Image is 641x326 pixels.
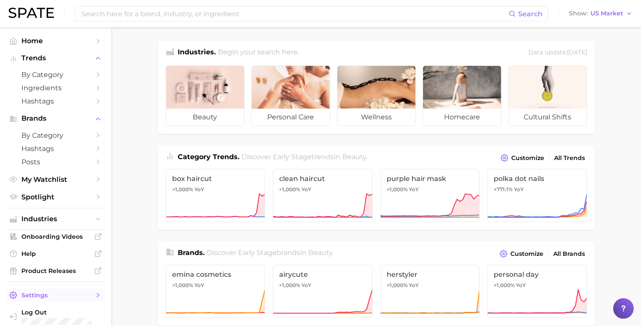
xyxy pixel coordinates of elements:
[511,154,544,162] span: Customize
[7,112,104,125] button: Brands
[508,65,587,126] a: cultural shifts
[380,169,480,222] a: purple hair mask>1,000% YoY
[567,8,635,19] button: ShowUS Market
[251,65,330,126] a: personal care
[590,11,623,16] span: US Market
[7,95,104,108] a: Hashtags
[387,186,408,193] span: >1,000%
[279,186,300,193] span: >1,000%
[380,265,480,318] a: herstyler>1,000% YoY
[7,129,104,142] a: by Category
[273,169,373,222] a: clean haircut>1,000% YoY
[308,249,332,257] span: beauty
[21,175,90,184] span: My Watchlist
[21,145,90,153] span: Hashtags
[21,54,90,62] span: Trends
[516,282,526,289] span: YoY
[21,71,90,79] span: by Category
[7,155,104,169] a: Posts
[166,265,265,318] a: emina cosmetics>1,000% YoY
[207,249,334,257] span: Discover Early Stage brands in .
[21,97,90,105] span: Hashtags
[252,109,330,126] span: personal care
[21,115,90,122] span: Brands
[387,175,474,183] span: purple hair mask
[528,47,587,59] div: Data update: [DATE]
[494,175,581,183] span: polka dot nails
[172,175,259,183] span: box haircut
[279,270,366,279] span: airycute
[7,230,104,243] a: Onboarding Videos
[7,190,104,204] a: Spotlight
[21,291,90,299] span: Settings
[423,109,501,126] span: homecare
[273,265,373,318] a: airycute>1,000% YoY
[166,65,244,126] a: beauty
[21,158,90,166] span: Posts
[487,265,587,318] a: personal day>1,000% YoY
[387,270,474,279] span: herstyler
[487,169,587,222] a: polka dot nails+771.1% YoY
[509,109,587,126] span: cultural shifts
[498,152,546,164] button: Customize
[387,282,408,288] span: >1,000%
[194,186,204,193] span: YoY
[494,270,581,279] span: personal day
[9,8,54,18] img: SPATE
[7,142,104,155] a: Hashtags
[551,248,587,260] a: All Brands
[21,84,90,92] span: Ingredients
[279,282,300,288] span: >1,000%
[510,250,543,258] span: Customize
[554,154,585,162] span: All Trends
[514,186,524,193] span: YoY
[7,81,104,95] a: Ingredients
[241,153,367,161] span: Discover Early Stage trends in .
[7,247,104,260] a: Help
[178,249,205,257] span: Brands .
[166,169,265,222] a: box haircut>1,000% YoY
[552,152,587,164] a: All Trends
[21,131,90,139] span: by Category
[7,34,104,47] a: Home
[80,6,509,21] input: Search here for a brand, industry, or ingredient
[7,173,104,186] a: My Watchlist
[7,289,104,302] a: Settings
[172,282,193,288] span: >1,000%
[178,153,239,161] span: Category Trends .
[21,193,90,201] span: Spotlight
[172,186,193,193] span: >1,000%
[21,233,90,240] span: Onboarding Videos
[301,282,311,289] span: YoY
[342,153,366,161] span: beauty
[172,270,259,279] span: emina cosmetics
[7,52,104,65] button: Trends
[498,248,545,260] button: Customize
[21,215,90,223] span: Industries
[21,267,90,275] span: Product Releases
[423,65,501,126] a: homecare
[194,282,204,289] span: YoY
[218,47,299,59] h2: Begin your search here.
[166,109,244,126] span: beauty
[279,175,366,183] span: clean haircut
[21,250,90,258] span: Help
[7,68,104,81] a: by Category
[7,264,104,277] a: Product Releases
[569,11,588,16] span: Show
[518,10,543,18] span: Search
[494,282,515,288] span: >1,000%
[178,47,216,59] h1: Industries.
[409,282,419,289] span: YoY
[553,250,585,258] span: All Brands
[409,186,419,193] span: YoY
[337,109,415,126] span: wellness
[494,186,513,193] span: +771.1%
[21,37,90,45] span: Home
[301,186,311,193] span: YoY
[337,65,416,126] a: wellness
[21,308,98,316] span: Log Out
[7,213,104,225] button: Industries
